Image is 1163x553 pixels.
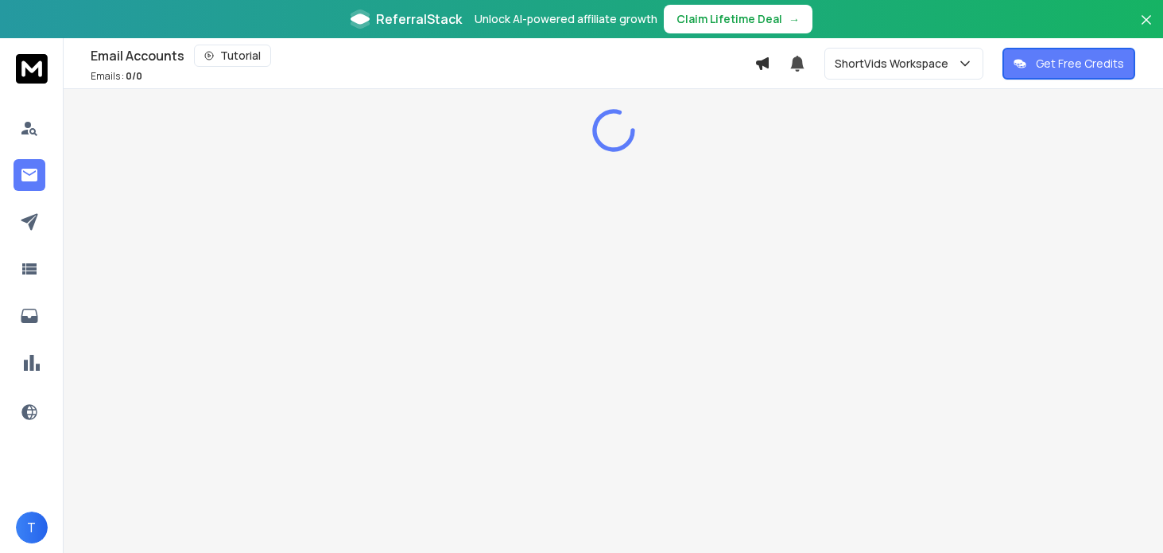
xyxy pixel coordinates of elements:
button: T [16,512,48,543]
button: Get Free Credits [1002,48,1135,80]
p: Get Free Credits [1036,56,1124,72]
button: Claim Lifetime Deal→ [664,5,812,33]
button: Close banner [1136,10,1157,48]
span: ReferralStack [376,10,462,29]
span: → [789,11,800,27]
p: Unlock AI-powered affiliate growth [475,11,657,27]
div: Email Accounts [91,45,754,67]
p: Emails : [91,70,142,83]
button: Tutorial [194,45,271,67]
span: 0 / 0 [126,69,142,83]
p: ShortVids Workspace [835,56,955,72]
